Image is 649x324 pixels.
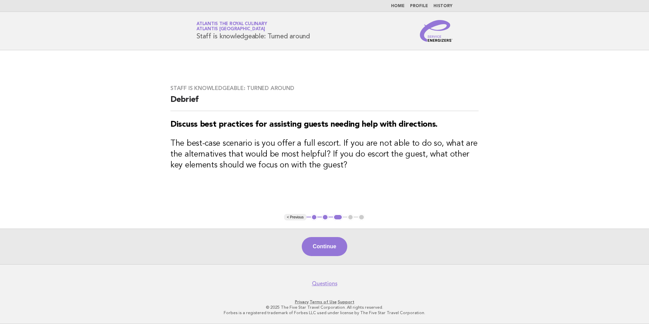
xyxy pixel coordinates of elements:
button: 3 [333,214,343,221]
img: Service Energizers [420,20,452,42]
a: Terms of Use [310,300,337,304]
p: © 2025 The Five Star Travel Corporation. All rights reserved. [117,305,532,310]
h1: Staff is knowledgeable: Turned around [197,22,310,40]
a: Questions [312,280,337,287]
a: Home [391,4,405,8]
button: 2 [322,214,329,221]
a: Support [338,300,354,304]
a: History [433,4,452,8]
p: Forbes is a registered trademark of Forbes LLC used under license by The Five Star Travel Corpora... [117,310,532,316]
strong: Discuss best practices for assisting guests needing help with directions. [170,121,438,129]
a: Privacy [295,300,309,304]
h3: The best-case scenario is you offer a full escort. If you are not able to do so, what are the alt... [170,138,479,171]
button: 1 [311,214,318,221]
a: Atlantis the Royal CulinaryAtlantis [GEOGRAPHIC_DATA] [197,22,267,31]
button: < Previous [284,214,306,221]
h2: Debrief [170,94,479,111]
a: Profile [410,4,428,8]
span: Atlantis [GEOGRAPHIC_DATA] [197,27,265,32]
p: · · [117,299,532,305]
button: Continue [302,237,347,256]
h3: Staff is knowledgeable: Turned around [170,85,479,92]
